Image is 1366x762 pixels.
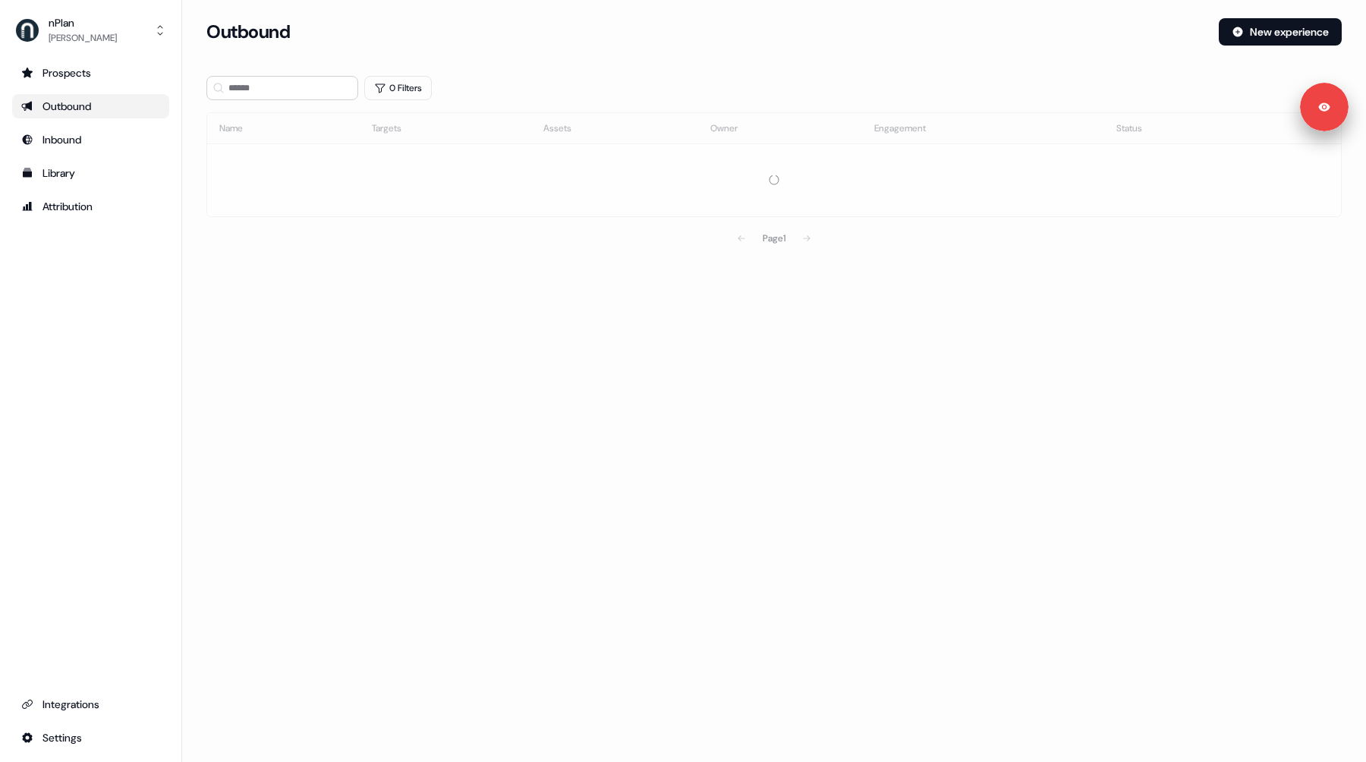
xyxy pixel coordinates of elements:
div: nPlan [49,15,117,30]
a: Go to templates [12,161,169,185]
a: Go to integrations [12,726,169,750]
a: Go to integrations [12,692,169,716]
div: Integrations [21,697,160,712]
div: Library [21,165,160,181]
button: New experience [1219,18,1342,46]
div: Prospects [21,65,160,80]
a: Go to prospects [12,61,169,85]
div: Settings [21,730,160,745]
div: Attribution [21,199,160,214]
button: 0 Filters [364,76,432,100]
a: Go to attribution [12,194,169,219]
div: [PERSON_NAME] [49,30,117,46]
div: Outbound [21,99,160,114]
h3: Outbound [206,20,290,43]
a: Go to Inbound [12,128,169,152]
button: nPlan[PERSON_NAME] [12,12,169,49]
a: Go to outbound experience [12,94,169,118]
div: Inbound [21,132,160,147]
